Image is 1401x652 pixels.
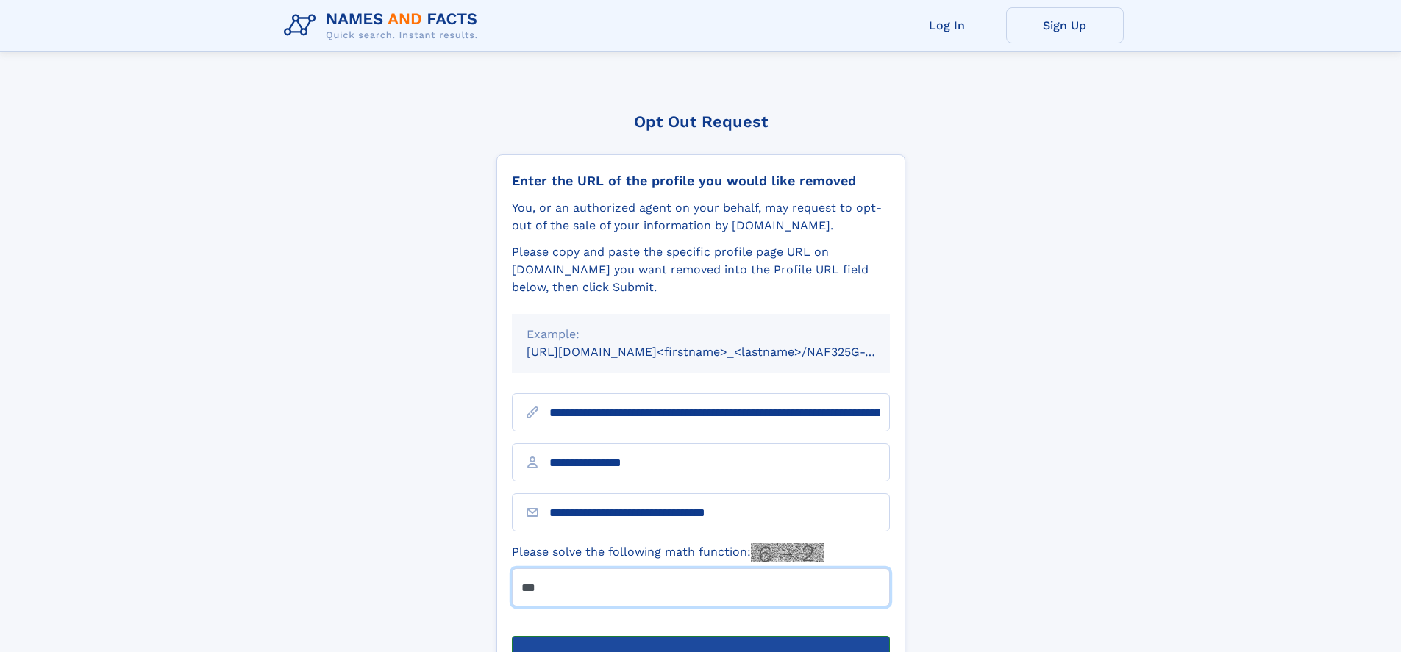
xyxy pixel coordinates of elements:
[512,199,890,234] div: You, or an authorized agent on your behalf, may request to opt-out of the sale of your informatio...
[496,112,905,131] div: Opt Out Request
[278,6,490,46] img: Logo Names and Facts
[527,326,875,343] div: Example:
[512,243,890,296] div: Please copy and paste the specific profile page URL on [DOMAIN_NAME] you want removed into the Pr...
[512,543,824,562] label: Please solve the following math function:
[512,173,890,189] div: Enter the URL of the profile you would like removed
[527,345,918,359] small: [URL][DOMAIN_NAME]<firstname>_<lastname>/NAF325G-xxxxxxxx
[1006,7,1124,43] a: Sign Up
[888,7,1006,43] a: Log In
